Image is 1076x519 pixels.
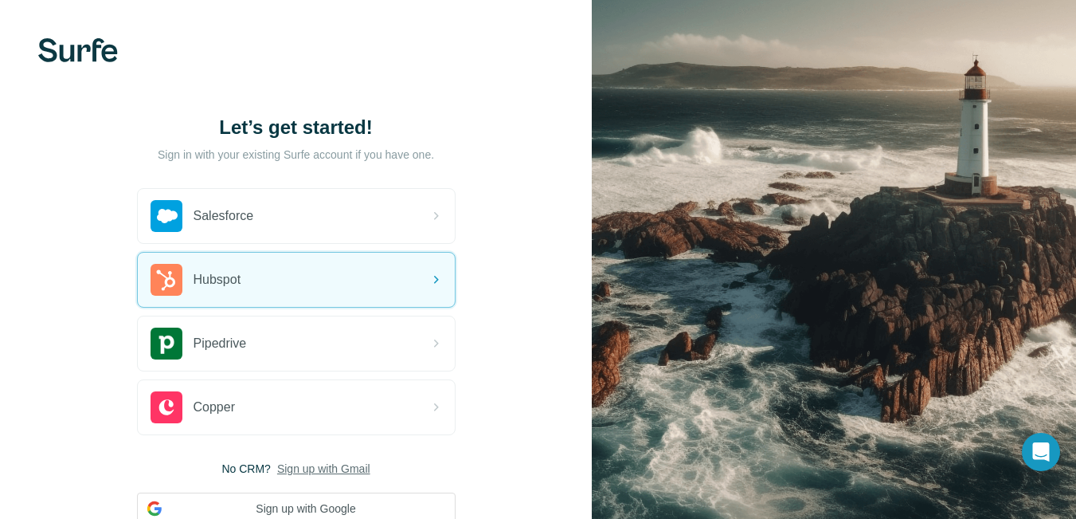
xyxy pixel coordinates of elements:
[194,206,254,226] span: Salesforce
[151,200,182,232] img: salesforce's logo
[137,115,456,140] h1: Let’s get started!
[151,328,182,360] img: pipedrive's logo
[151,391,182,423] img: copper's logo
[1022,433,1060,471] div: Open Intercom Messenger
[194,334,247,353] span: Pipedrive
[158,147,434,163] p: Sign in with your existing Surfe account if you have one.
[194,398,235,417] span: Copper
[38,38,118,62] img: Surfe's logo
[221,461,270,477] span: No CRM?
[277,461,370,477] button: Sign up with Gmail
[194,270,241,289] span: Hubspot
[151,264,182,296] img: hubspot's logo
